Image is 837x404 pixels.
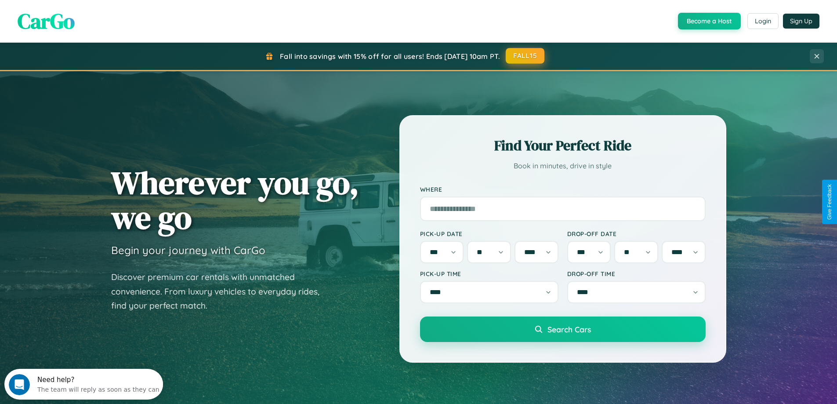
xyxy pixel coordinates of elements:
[547,324,591,334] span: Search Cars
[678,13,741,29] button: Become a Host
[420,230,558,237] label: Pick-up Date
[4,369,163,400] iframe: Intercom live chat discovery launcher
[111,244,265,257] h3: Begin your journey with CarGo
[111,270,331,313] p: Discover premium car rentals with unmatched convenience. From luxury vehicles to everyday rides, ...
[567,230,706,237] label: Drop-off Date
[420,186,706,193] label: Where
[783,14,819,29] button: Sign Up
[747,13,779,29] button: Login
[111,165,359,235] h1: Wherever you go, we go
[826,184,833,220] div: Give Feedback
[506,48,544,64] button: FALL15
[567,270,706,277] label: Drop-off Time
[18,7,75,36] span: CarGo
[420,160,706,172] p: Book in minutes, drive in style
[420,317,706,342] button: Search Cars
[280,52,500,61] span: Fall into savings with 15% off for all users! Ends [DATE] 10am PT.
[9,374,30,395] iframe: Intercom live chat
[420,136,706,155] h2: Find Your Perfect Ride
[33,15,155,24] div: The team will reply as soon as they can
[33,7,155,15] div: Need help?
[4,4,163,28] div: Open Intercom Messenger
[420,270,558,277] label: Pick-up Time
